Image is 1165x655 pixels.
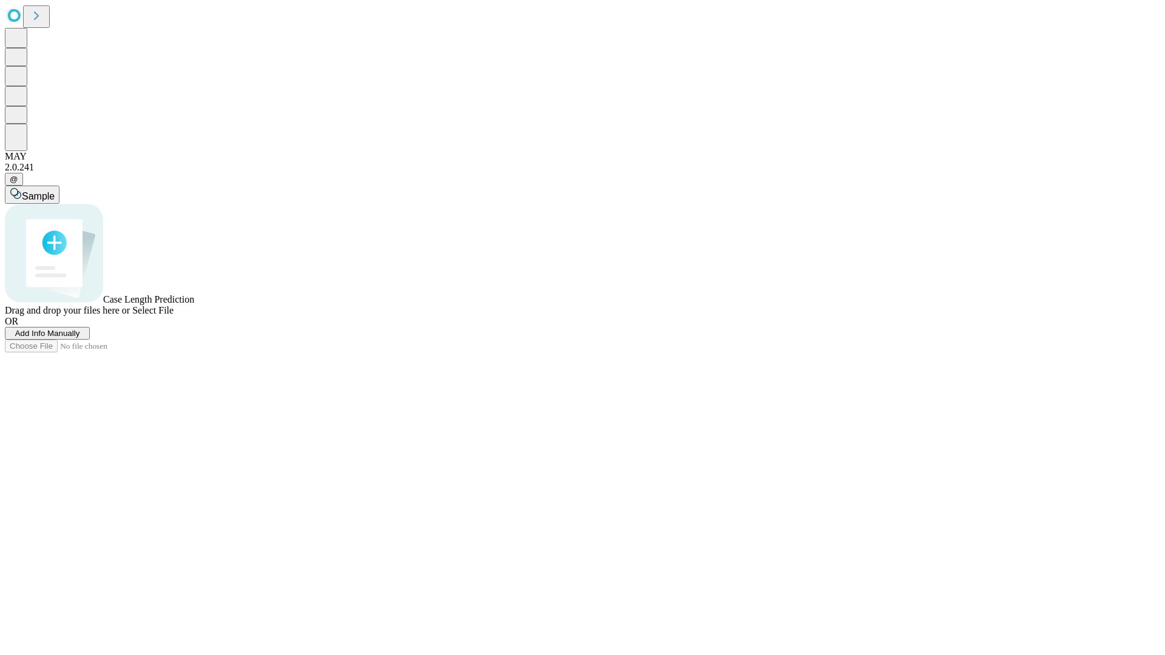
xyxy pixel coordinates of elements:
div: MAY [5,151,1160,162]
button: @ [5,173,23,186]
span: Sample [22,191,55,201]
span: @ [10,175,18,184]
span: Select File [132,305,174,315]
span: Case Length Prediction [103,294,194,304]
span: Drag and drop your files here or [5,305,130,315]
button: Sample [5,186,59,204]
button: Add Info Manually [5,327,90,340]
span: OR [5,316,18,326]
span: Add Info Manually [15,329,80,338]
div: 2.0.241 [5,162,1160,173]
